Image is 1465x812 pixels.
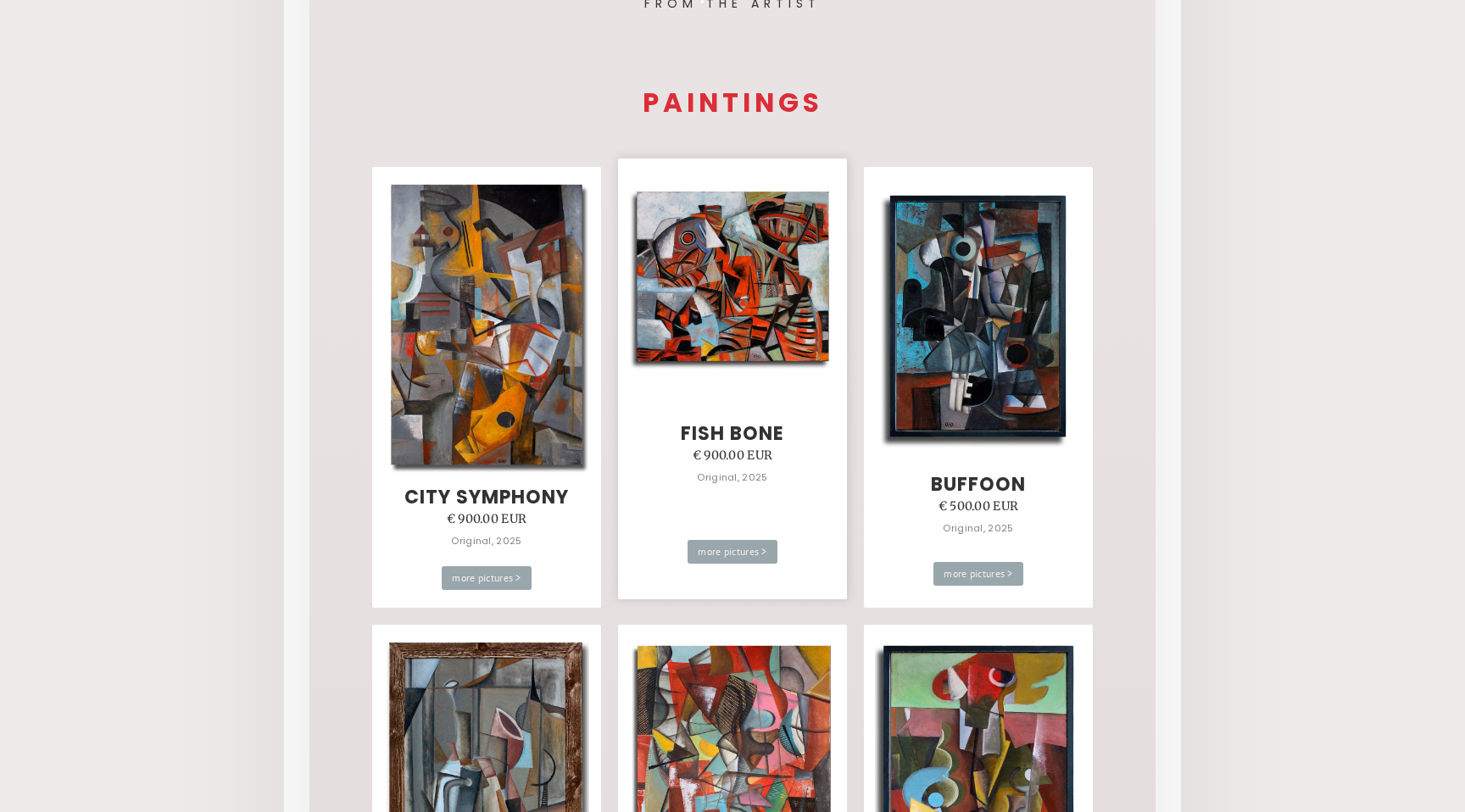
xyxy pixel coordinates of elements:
div: Original, 2025 [451,530,521,552]
div: more pictures > [933,562,1023,586]
div: Original, 2025 [697,466,767,488]
div: Original, 2025 [943,517,1013,539]
h4: fish bone [681,424,784,444]
div: € 900.00 EUR [447,508,527,530]
div: more pictures > [442,566,532,590]
div: € 900.00 EUR [693,444,773,466]
img: Painting, 75 w x 85 h cm, Oil on canvas [629,186,835,372]
h3: PAINTINGS [364,90,1101,116]
a: buffoon€ 500.00 EUROriginal, 2025more pictures > [864,167,1093,608]
div: more pictures > [688,540,777,564]
a: city ​​symphony€ 900.00 EUROriginal, 2025more pictures > [372,167,601,608]
h4: buffoon [931,475,1026,495]
img: Painting, 120 w x 80 h cm, Oil on canvas [384,176,590,474]
a: fish bone€ 900.00 EUROriginal, 2025more pictures > [618,159,847,599]
h4: city ​​symphony [404,487,569,508]
div: € 500.00 EUR [939,495,1019,517]
img: Painting, 50 w x 70 h cm, Oil on canvas [875,181,1081,453]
